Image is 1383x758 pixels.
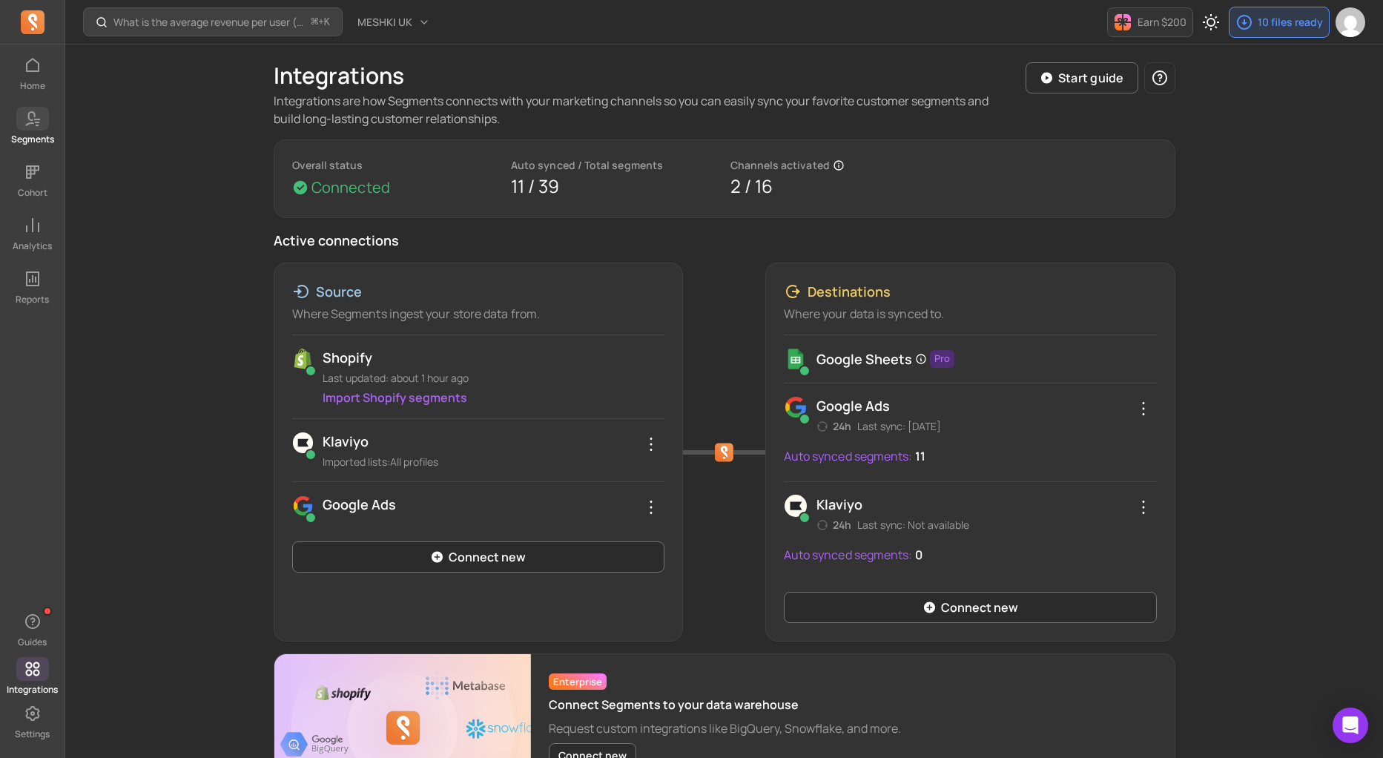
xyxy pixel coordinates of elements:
p: Home [20,80,45,92]
p: 11 / 39 [511,173,719,200]
p: 2 / 16 [730,173,938,200]
p: Source [316,281,362,302]
a: Auto synced segments:11 [784,443,926,469]
span: MESHKI UK [357,15,412,30]
div: Open Intercom Messenger [1333,708,1368,743]
p: Segments [11,134,54,145]
p: Request custom integrations like BigQuery, Snowflake, and more. [549,719,901,737]
p: Overall status [292,158,500,173]
a: Connect new [292,541,665,573]
p: Destinations [808,281,891,302]
p: Cohort [18,187,47,199]
button: 10 files ready [1229,7,1330,38]
p: 11 [915,443,925,469]
button: Start guide [1026,62,1138,93]
img: avatar [1336,7,1365,37]
button: Earn $200 [1107,7,1193,37]
p: Analytics [13,240,52,252]
p: Last sync: [DATE] [857,419,941,434]
a: Connect new [784,592,1157,623]
p: Google Ads [323,494,664,515]
p: Auto synced segments: [784,447,913,465]
button: Toggle dark mode [1196,7,1226,37]
p: Where Segments ingest your store data from. [292,305,665,323]
p: Google Sheets [816,349,912,369]
p: Earn $200 [1138,15,1186,30]
a: Auto synced segments:0 [784,541,923,568]
img: shopify [292,347,314,371]
kbd: ⌘ [311,13,319,32]
p: Google Ads [816,395,941,416]
a: Import Shopify segments [323,389,467,406]
kbd: K [324,16,330,28]
img: klaviyo [292,431,314,455]
p: 24h [816,518,851,533]
p: Integrations are how Segments connects with your marketing channels so you can easily sync your f... [274,92,1014,128]
h1: Integrations [274,62,404,89]
p: Klaviyo [323,431,664,452]
img: gs [784,347,808,371]
p: 10 files ready [1258,15,1323,30]
p: Guides [18,636,47,648]
p: Auto synced / Total segments [511,158,719,173]
p: Imported lists: All profiles [323,455,664,469]
p: Shopify [323,347,664,368]
img: Klaviyo [784,494,808,518]
p: Connect Segments to your data warehouse [549,696,901,713]
p: Klaviyo [816,494,969,515]
p: Start guide [1058,69,1124,87]
p: Integrations [7,684,58,696]
p: Last updated: about 1 hour ago [323,371,664,386]
p: Auto synced segments: [784,546,913,564]
img: google [292,494,314,518]
p: 24h [816,419,851,434]
p: What is the average revenue per user (ARPU) by cohort? [113,15,306,30]
span: + [311,14,330,30]
span: Pro [930,350,954,368]
p: Reports [16,294,49,306]
button: MESHKI UK [349,9,439,36]
span: Enterprise [549,673,607,690]
p: 0 [915,541,922,568]
p: Channels activated [730,158,830,173]
p: Active connections [274,230,1175,251]
p: Last sync: Not available [857,518,969,533]
button: Guides [16,607,49,651]
p: Connected [311,177,391,198]
img: Google [784,395,808,419]
button: What is the average revenue per user (ARPU) by cohort?⌘+K [83,7,343,36]
p: Settings [15,728,50,740]
p: Where your data is synced to. [784,305,1157,323]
